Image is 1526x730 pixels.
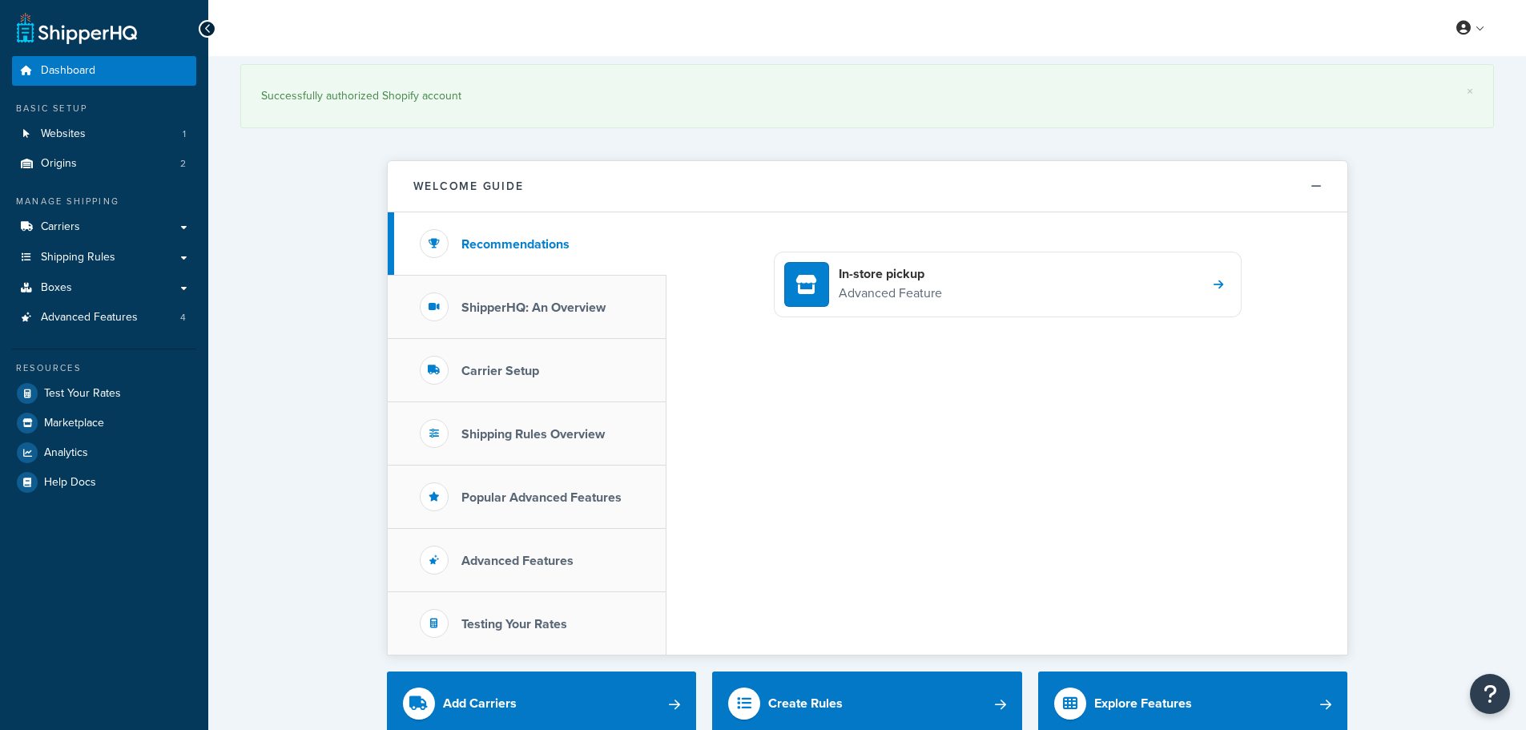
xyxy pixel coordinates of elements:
[12,243,196,272] a: Shipping Rules
[388,161,1347,212] button: Welcome Guide
[12,379,196,408] a: Test Your Rates
[12,409,196,438] a: Marketplace
[768,692,843,715] div: Create Rules
[12,212,196,242] a: Carriers
[12,195,196,208] div: Manage Shipping
[41,281,72,295] span: Boxes
[12,56,196,86] a: Dashboard
[12,119,196,149] li: Websites
[12,273,196,303] a: Boxes
[41,220,80,234] span: Carriers
[12,438,196,467] a: Analytics
[461,300,606,315] h3: ShipperHQ: An Overview
[1470,674,1510,714] button: Open Resource Center
[461,554,574,568] h3: Advanced Features
[261,85,1473,107] div: Successfully authorized Shopify account
[12,361,196,375] div: Resources
[41,157,77,171] span: Origins
[44,417,104,430] span: Marketplace
[44,446,88,460] span: Analytics
[461,364,539,378] h3: Carrier Setup
[12,149,196,179] li: Origins
[1094,692,1192,715] div: Explore Features
[461,490,622,505] h3: Popular Advanced Features
[12,119,196,149] a: Websites1
[461,237,570,252] h3: Recommendations
[12,149,196,179] a: Origins2
[183,127,186,141] span: 1
[12,303,196,333] li: Advanced Features
[180,157,186,171] span: 2
[12,468,196,497] a: Help Docs
[413,180,524,192] h2: Welcome Guide
[461,427,605,442] h3: Shipping Rules Overview
[12,102,196,115] div: Basic Setup
[1467,85,1473,98] a: ×
[44,387,121,401] span: Test Your Rates
[41,251,115,264] span: Shipping Rules
[12,303,196,333] a: Advanced Features4
[180,311,186,325] span: 4
[461,617,567,631] h3: Testing Your Rates
[41,127,86,141] span: Websites
[443,692,517,715] div: Add Carriers
[839,283,942,304] p: Advanced Feature
[41,311,138,325] span: Advanced Features
[41,64,95,78] span: Dashboard
[44,476,96,490] span: Help Docs
[839,265,942,283] h4: In-store pickup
